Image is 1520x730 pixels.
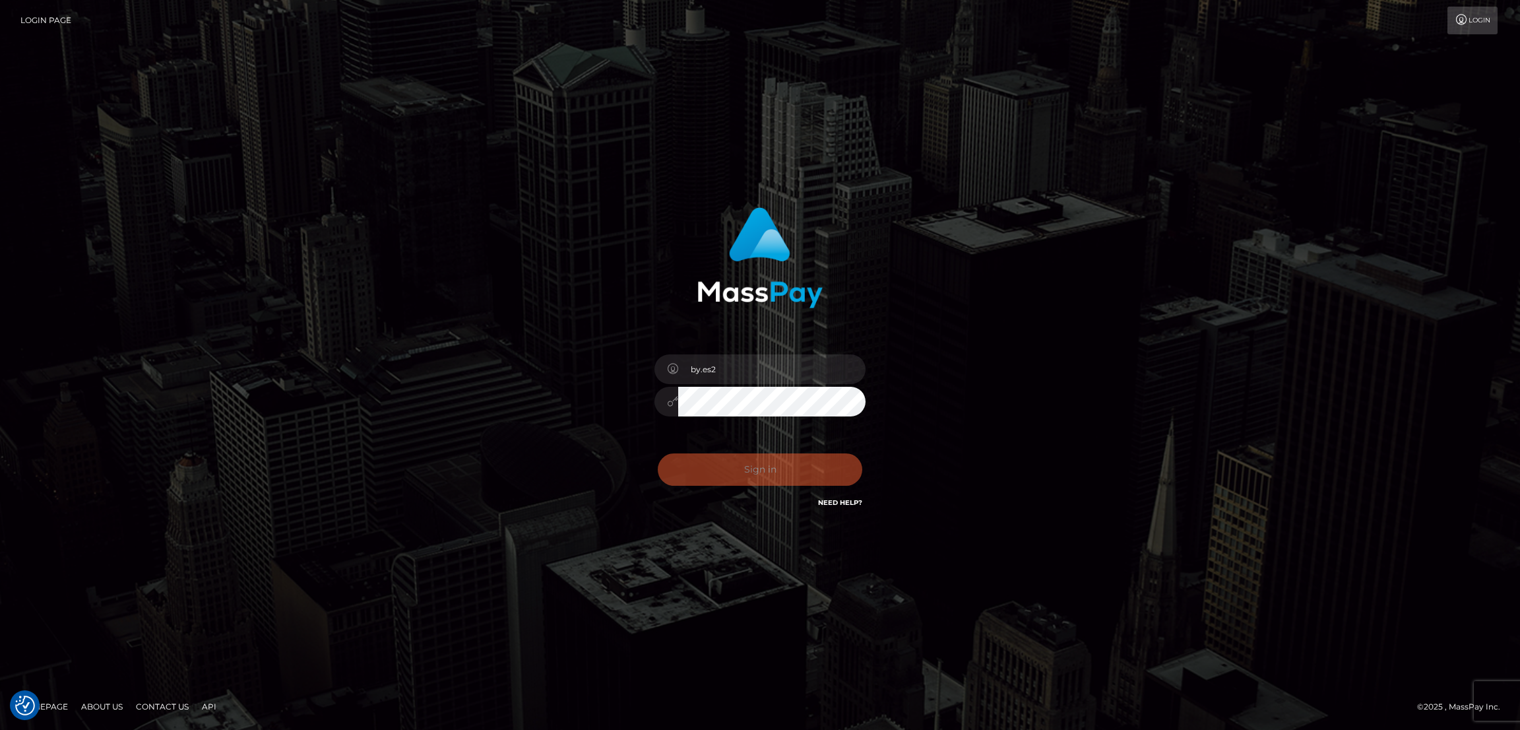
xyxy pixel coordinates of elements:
img: Revisit consent button [15,696,35,715]
a: API [197,696,222,717]
a: Login Page [20,7,71,34]
img: MassPay Login [697,207,823,308]
a: Contact Us [131,696,194,717]
a: About Us [76,696,128,717]
input: Username... [678,354,866,384]
a: Homepage [15,696,73,717]
div: © 2025 , MassPay Inc. [1417,700,1510,714]
a: Need Help? [818,498,862,507]
button: Consent Preferences [15,696,35,715]
a: Login [1447,7,1498,34]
